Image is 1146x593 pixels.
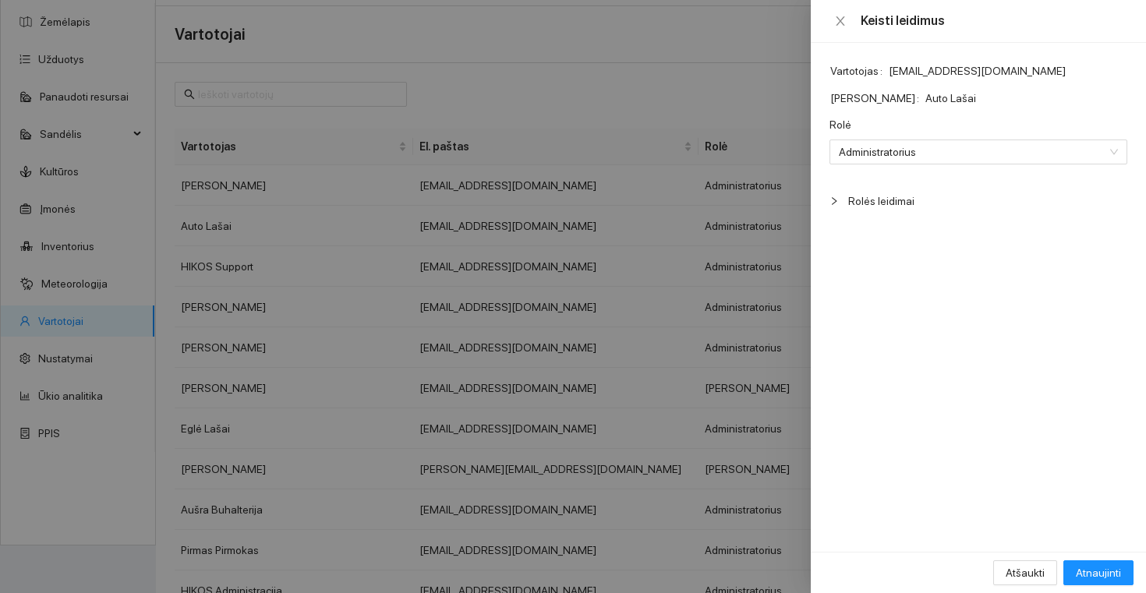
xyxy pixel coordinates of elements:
span: Vartotojas [830,62,889,79]
span: Atnaujinti [1076,564,1121,581]
button: Atšaukti [993,560,1057,585]
div: Rolės leidimai [817,183,1140,219]
span: Rolės leidimai [848,192,1127,210]
span: [PERSON_NAME] [830,90,925,107]
span: Administratorius [839,140,1073,164]
span: Atšaukti [1006,564,1045,581]
span: [EMAIL_ADDRESS][DOMAIN_NAME] [889,62,1127,79]
span: right [829,196,839,206]
span: close [834,15,847,27]
span: Auto Lašai [925,90,1127,107]
label: Rolė [829,117,851,133]
button: Close [829,14,851,29]
div: Keisti leidimus [861,12,1127,30]
button: Atnaujinti [1063,560,1134,585]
